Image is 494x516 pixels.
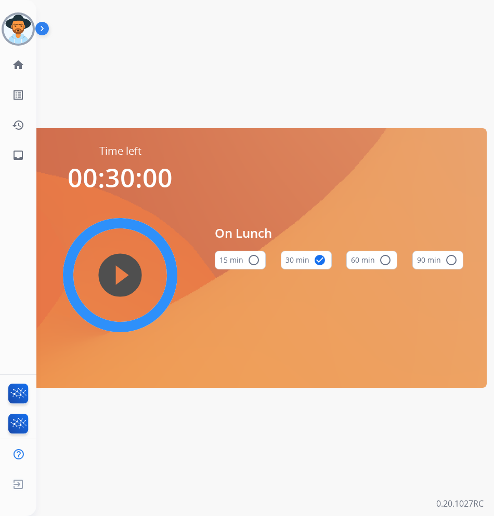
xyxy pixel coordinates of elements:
mat-icon: list_alt [12,89,24,101]
mat-icon: radio_button_unchecked [379,254,392,266]
span: Time left [99,144,141,158]
mat-icon: check_circle [314,254,326,266]
span: 00:30:00 [68,160,173,195]
img: avatar [4,15,33,44]
mat-icon: home [12,59,24,71]
button: 90 min [412,251,463,269]
mat-icon: inbox [12,149,24,161]
mat-icon: play_circle_filled [114,269,126,281]
span: On Lunch [215,224,463,242]
mat-icon: radio_button_unchecked [445,254,458,266]
button: 15 min [215,251,266,269]
mat-icon: history [12,119,24,131]
mat-icon: radio_button_unchecked [248,254,260,266]
button: 30 min [281,251,332,269]
button: 60 min [346,251,397,269]
p: 0.20.1027RC [436,497,484,510]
